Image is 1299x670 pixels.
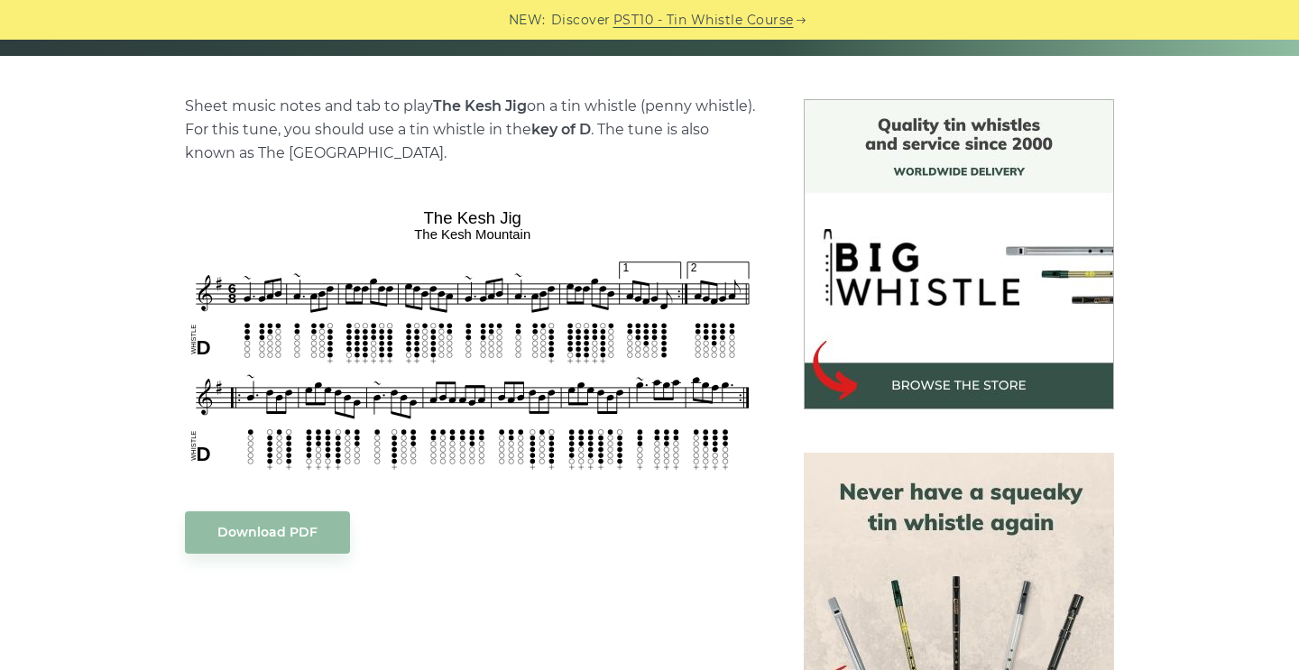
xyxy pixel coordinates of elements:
[613,10,794,31] a: PST10 - Tin Whistle Course
[185,202,760,474] img: The Kesh Jig Tin Whistle Tabs & Sheet Music
[433,97,527,115] strong: The Kesh Jig
[551,10,611,31] span: Discover
[804,99,1114,409] img: BigWhistle Tin Whistle Store
[185,511,350,554] a: Download PDF
[531,121,591,138] strong: key of D
[509,10,546,31] span: NEW:
[185,95,760,165] p: Sheet music notes and tab to play on a tin whistle (penny whistle). For this tune, you should use...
